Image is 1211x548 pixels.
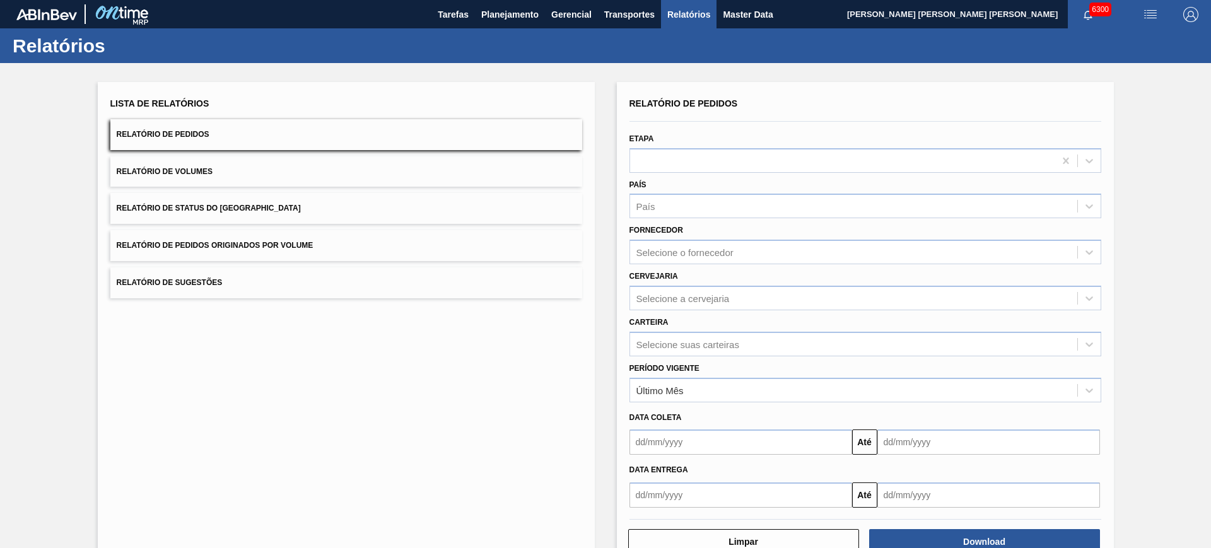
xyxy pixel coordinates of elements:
span: Relatório de Pedidos [629,98,738,108]
span: 6300 [1089,3,1111,16]
span: Relatório de Volumes [117,167,213,176]
label: Cervejaria [629,272,678,281]
span: Tarefas [438,7,469,22]
span: Relatórios [667,7,710,22]
label: Fornecedor [629,226,683,235]
span: Relatório de Sugestões [117,278,223,287]
span: Transportes [604,7,655,22]
button: Notificações [1068,6,1108,23]
div: Selecione a cervejaria [636,293,730,303]
input: dd/mm/yyyy [877,482,1100,508]
button: Relatório de Sugestões [110,267,582,298]
span: Data entrega [629,465,688,474]
button: Relatório de Volumes [110,156,582,187]
div: País [636,201,655,212]
input: dd/mm/yyyy [629,429,852,455]
label: Período Vigente [629,364,699,373]
div: Último Mês [636,385,684,395]
h1: Relatórios [13,38,237,53]
img: userActions [1143,7,1158,22]
button: Até [852,482,877,508]
label: País [629,180,646,189]
button: Até [852,429,877,455]
span: Lista de Relatórios [110,98,209,108]
input: dd/mm/yyyy [629,482,852,508]
img: Logout [1183,7,1198,22]
span: Master Data [723,7,773,22]
label: Carteira [629,318,669,327]
div: Selecione o fornecedor [636,247,734,258]
span: Planejamento [481,7,539,22]
button: Relatório de Status do [GEOGRAPHIC_DATA] [110,193,582,224]
span: Relatório de Pedidos [117,130,209,139]
input: dd/mm/yyyy [877,429,1100,455]
label: Etapa [629,134,654,143]
span: Gerencial [551,7,592,22]
button: Relatório de Pedidos Originados por Volume [110,230,582,261]
span: Relatório de Pedidos Originados por Volume [117,241,313,250]
button: Relatório de Pedidos [110,119,582,150]
span: Data coleta [629,413,682,422]
span: Relatório de Status do [GEOGRAPHIC_DATA] [117,204,301,213]
img: TNhmsLtSVTkK8tSr43FrP2fwEKptu5GPRR3wAAAABJRU5ErkJggg== [16,9,77,20]
div: Selecione suas carteiras [636,339,739,349]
